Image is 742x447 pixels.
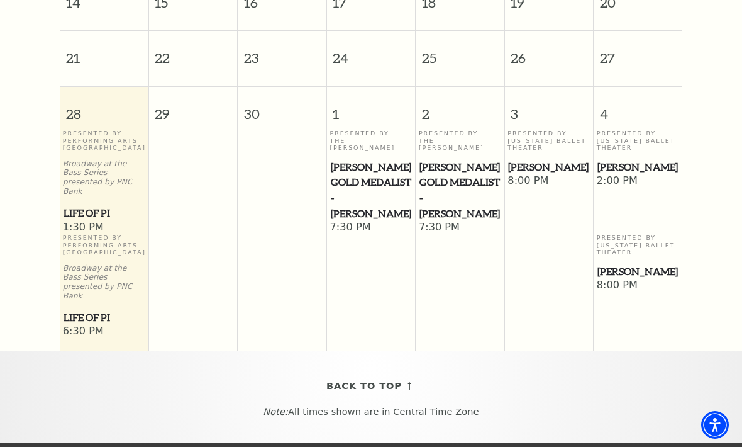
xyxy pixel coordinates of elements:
span: 24 [327,31,415,74]
span: 25 [416,31,504,74]
p: Broadway at the Bass Series presented by PNC Bank [63,159,145,196]
span: 6:30 PM [63,325,145,339]
p: Presented By [US_STATE] Ballet Theater [597,130,679,151]
span: 26 [505,31,593,74]
span: 22 [149,31,237,74]
p: Presented By The [PERSON_NAME] [330,130,413,151]
span: 1 [327,87,415,130]
p: Presented By Performing Arts [GEOGRAPHIC_DATA] [63,130,145,151]
span: 28 [60,87,148,130]
span: 8:00 PM [507,174,590,188]
span: [PERSON_NAME] Gold Medalist - [PERSON_NAME] [419,159,501,222]
span: 27 [594,31,682,74]
span: 7:30 PM [330,221,413,235]
div: Accessibility Menu [701,411,729,439]
span: 2 [416,87,504,130]
p: Presented By Performing Arts [GEOGRAPHIC_DATA] [63,234,145,256]
p: Presented By [US_STATE] Ballet Theater [507,130,590,151]
span: [PERSON_NAME] [597,264,678,280]
span: [PERSON_NAME] Gold Medalist - [PERSON_NAME] [331,159,412,222]
em: Note: [263,407,288,417]
span: 1:30 PM [63,221,145,235]
span: 3 [505,87,593,130]
p: Presented By The [PERSON_NAME] [419,130,501,151]
p: Broadway at the Bass Series presented by PNC Bank [63,264,145,301]
span: 2:00 PM [597,174,679,188]
span: 23 [238,31,326,74]
p: All times shown are in Central Time Zone [12,407,730,417]
span: 30 [238,87,326,130]
span: 29 [149,87,237,130]
span: 4 [594,87,682,130]
span: [PERSON_NAME] [597,159,678,175]
span: Back To Top [326,378,402,394]
span: Life of Pi [64,205,145,221]
p: Presented By [US_STATE] Ballet Theater [597,234,679,256]
span: 8:00 PM [597,279,679,293]
span: 7:30 PM [419,221,501,235]
span: Life of Pi [64,310,145,325]
span: 21 [60,31,148,74]
span: [PERSON_NAME] [508,159,589,175]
